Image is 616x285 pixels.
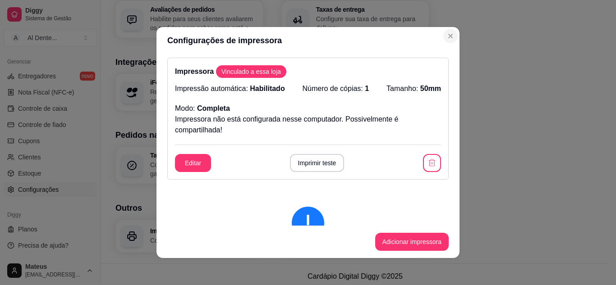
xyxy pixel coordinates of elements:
[420,85,441,92] span: 50mm
[303,83,369,94] p: Número de cópias:
[175,154,211,172] button: Editar
[290,154,345,172] button: Imprimir teste
[292,207,324,239] span: exclamation-circle
[365,85,369,92] span: 1
[175,83,285,94] p: Impressão automática:
[375,233,449,251] button: Adicionar impressora
[156,27,460,54] header: Configurações de impressora
[175,103,230,114] p: Modo:
[443,29,458,43] button: Close
[197,104,230,112] span: Completa
[218,67,285,76] span: Vinculado a essa loja
[250,85,285,92] span: Habilitado
[175,65,441,78] p: Impressora
[386,83,441,94] p: Tamanho:
[175,114,441,136] p: Impressora não está configurada nesse computador. Possivelmente é compartilhada!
